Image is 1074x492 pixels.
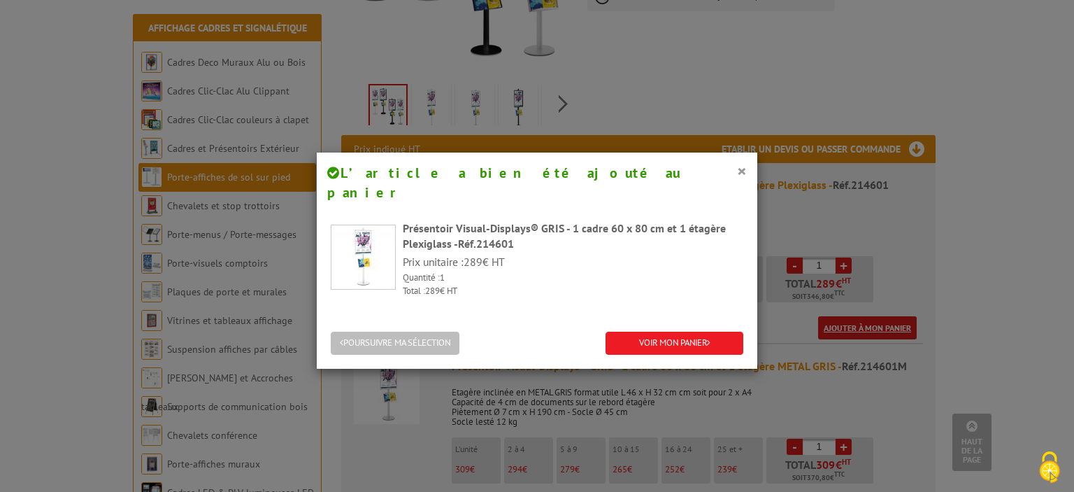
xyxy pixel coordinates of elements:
[606,332,743,355] a: VOIR MON PANIER
[22,22,34,34] img: logo_orange.svg
[403,254,743,270] p: Prix unitaire : € HT
[425,285,440,297] span: 289
[403,220,743,253] div: Présentoir Visual-Displays® GRIS - 1 cadre 60 x 80 cm et 1 étagère Plexiglass -
[464,255,482,269] span: 289
[403,285,743,298] p: Total : € HT
[174,83,214,92] div: Mots-clés
[327,163,747,203] h4: L’article a bien été ajouté au panier
[331,332,459,355] button: POURSUIVRE MA SÉLECTION
[39,22,69,34] div: v 4.0.25
[458,237,514,251] span: Réf.214601
[57,81,68,92] img: tab_domain_overview_orange.svg
[72,83,108,92] div: Domaine
[1032,450,1067,485] img: Cookies (fenêtre modale)
[403,272,743,285] p: Quantité :
[1025,444,1074,492] button: Cookies (fenêtre modale)
[36,36,158,48] div: Domaine: [DOMAIN_NAME]
[159,81,170,92] img: tab_keywords_by_traffic_grey.svg
[440,272,445,283] span: 1
[22,36,34,48] img: website_grey.svg
[737,162,747,180] button: ×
